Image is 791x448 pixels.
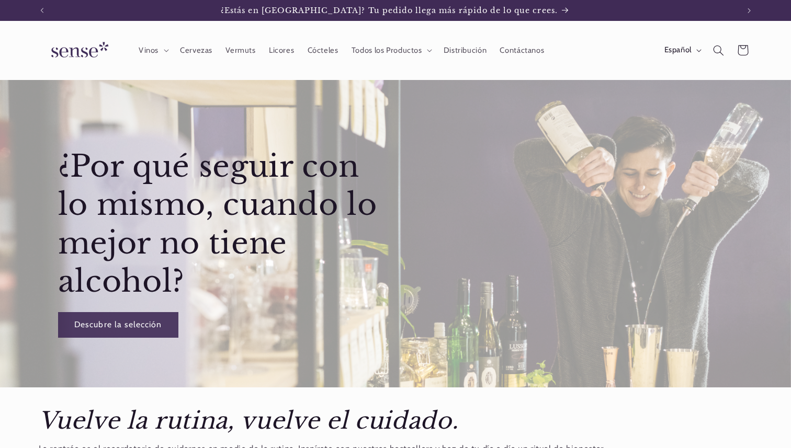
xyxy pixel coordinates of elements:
[219,39,263,62] a: Vermuts
[262,39,301,62] a: Licores
[39,406,459,435] em: Vuelve la rutina, vuelve el cuidado.
[437,39,493,62] a: Distribución
[269,45,294,55] span: Licores
[58,147,393,301] h2: ¿Por qué seguir con lo mismo, cuando lo mejor no tiene alcohol?
[39,36,117,65] img: Sense
[345,39,437,62] summary: Todos los Productos
[352,45,422,55] span: Todos los Productos
[493,39,551,62] a: Contáctanos
[139,45,159,55] span: Vinos
[308,45,338,55] span: Cócteles
[658,40,706,61] button: Español
[221,6,558,15] span: ¿Estás en [GEOGRAPHIC_DATA]? Tu pedido llega más rápido de lo que crees.
[301,39,345,62] a: Cócteles
[173,39,219,62] a: Cervezas
[35,31,121,70] a: Sense
[180,45,212,55] span: Cervezas
[444,45,487,55] span: Distribución
[132,39,173,62] summary: Vinos
[664,44,692,56] span: Español
[706,38,730,62] summary: Búsqueda
[500,45,544,55] span: Contáctanos
[58,312,178,338] a: Descubre la selección
[225,45,255,55] span: Vermuts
